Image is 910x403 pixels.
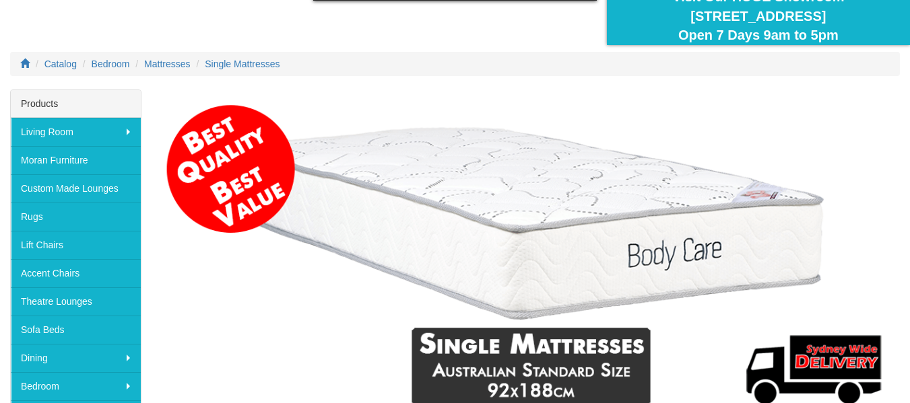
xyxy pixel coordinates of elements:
[11,344,141,372] a: Dining
[92,59,130,69] a: Bedroom
[11,287,141,316] a: Theatre Lounges
[205,59,280,69] a: Single Mattresses
[11,203,141,231] a: Rugs
[11,231,141,259] a: Lift Chairs
[11,259,141,287] a: Accent Chairs
[11,118,141,146] a: Living Room
[11,316,141,344] a: Sofa Beds
[44,59,77,69] a: Catalog
[11,372,141,400] a: Bedroom
[11,146,141,174] a: Moran Furniture
[144,59,190,69] a: Mattresses
[11,174,141,203] a: Custom Made Lounges
[11,90,141,118] div: Products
